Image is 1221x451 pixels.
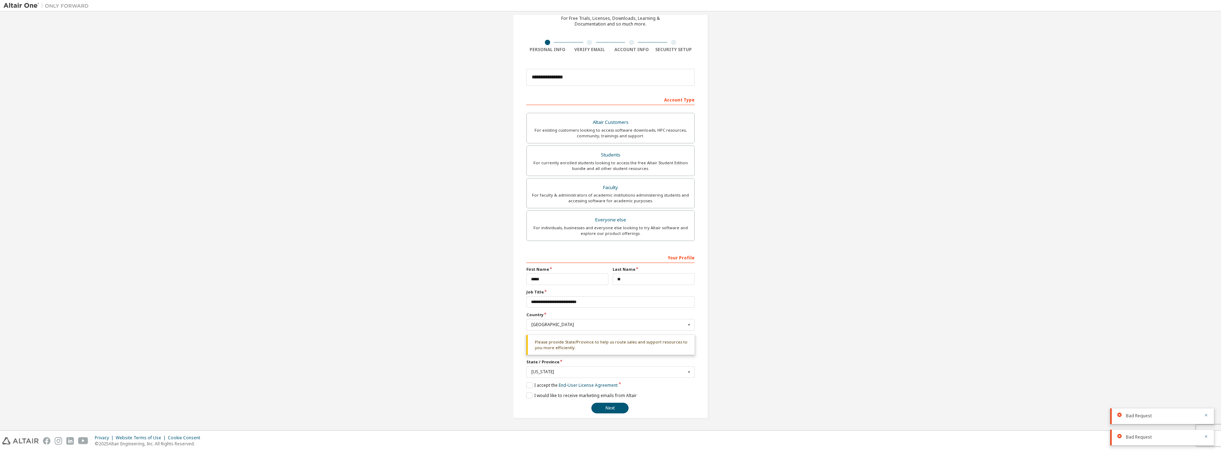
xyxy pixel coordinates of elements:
[526,312,695,318] label: Country
[526,335,695,355] div: Please provide State/Province to help us route sales and support resources to you more efficiently.
[531,370,686,374] div: [US_STATE]
[591,403,629,413] button: Next
[569,47,611,53] div: Verify Email
[168,435,204,441] div: Cookie Consent
[116,435,168,441] div: Website Terms of Use
[526,289,695,295] label: Job Title
[526,382,618,388] label: I accept the
[531,225,690,236] div: For individuals, businesses and everyone else looking to try Altair software and explore our prod...
[531,215,690,225] div: Everyone else
[526,252,695,263] div: Your Profile
[531,150,690,160] div: Students
[610,47,653,53] div: Account Info
[95,441,204,447] p: © 2025 Altair Engineering, Inc. All Rights Reserved.
[526,266,608,272] label: First Name
[43,437,50,445] img: facebook.svg
[526,392,637,398] label: I would like to receive marketing emails from Altair
[531,127,690,139] div: For existing customers looking to access software downloads, HPC resources, community, trainings ...
[531,117,690,127] div: Altair Customers
[66,437,74,445] img: linkedin.svg
[526,359,695,365] label: State / Province
[559,382,618,388] a: End-User License Agreement
[526,47,569,53] div: Personal Info
[531,183,690,193] div: Faculty
[613,266,695,272] label: Last Name
[561,16,660,27] div: For Free Trials, Licenses, Downloads, Learning & Documentation and so much more.
[526,94,695,105] div: Account Type
[95,435,116,441] div: Privacy
[1126,413,1152,419] span: Bad Request
[78,437,88,445] img: youtube.svg
[4,2,92,9] img: Altair One
[653,47,695,53] div: Security Setup
[2,437,39,445] img: altair_logo.svg
[1126,434,1152,440] span: Bad Request
[531,192,690,204] div: For faculty & administrators of academic institutions administering students and accessing softwa...
[55,437,62,445] img: instagram.svg
[531,160,690,171] div: For currently enrolled students looking to access the free Altair Student Edition bundle and all ...
[531,323,686,327] div: [GEOGRAPHIC_DATA]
